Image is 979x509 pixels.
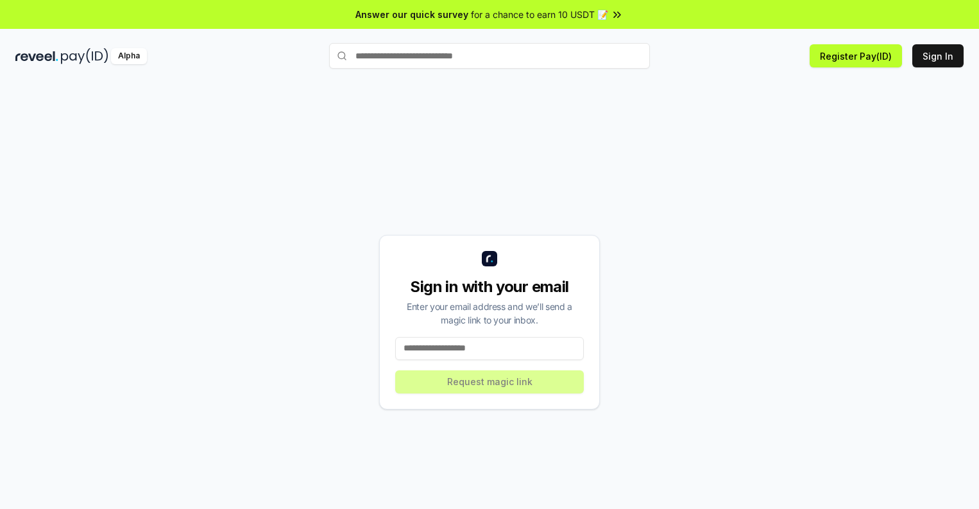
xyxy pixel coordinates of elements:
div: Sign in with your email [395,277,584,297]
button: Register Pay(ID) [810,44,902,67]
span: Answer our quick survey [355,8,468,21]
img: reveel_dark [15,48,58,64]
button: Sign In [912,44,964,67]
div: Enter your email address and we’ll send a magic link to your inbox. [395,300,584,327]
div: Alpha [111,48,147,64]
img: logo_small [482,251,497,266]
img: pay_id [61,48,108,64]
span: for a chance to earn 10 USDT 📝 [471,8,608,21]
